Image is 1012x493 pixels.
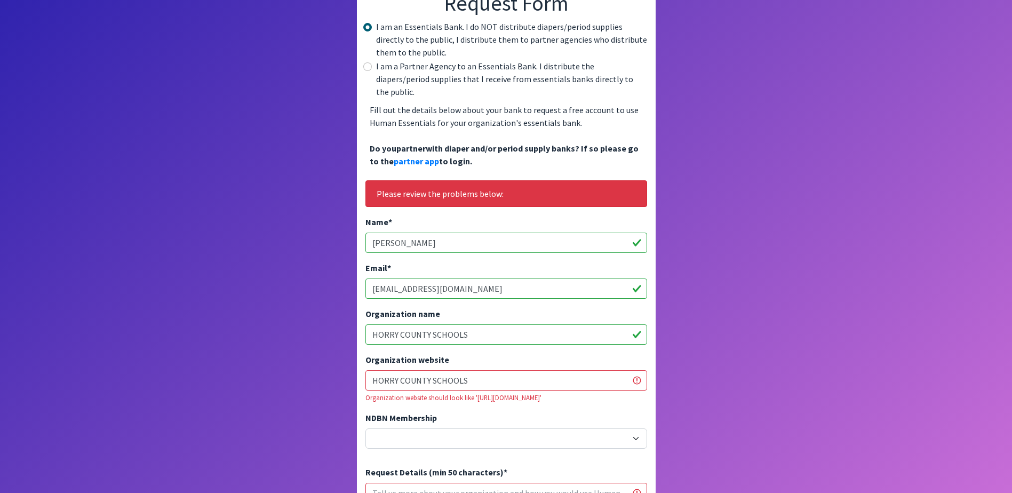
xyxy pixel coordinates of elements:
[504,467,507,478] abbr: required
[365,370,647,391] input: https://www.example.com
[365,307,440,320] label: Organization name
[365,353,449,366] label: Organization website
[365,216,392,228] label: Name
[394,156,439,166] a: partner app
[365,466,507,479] label: Request Details (min 50 characters)
[365,411,437,424] label: NDBN Membership
[370,143,639,166] span: Do you with diaper and/or period supply banks? If so please go to the to login.
[365,99,647,172] p: Fill out the details below about your bank to request a free account to use Human Essentials for ...
[376,20,647,59] label: I am an Essentials Bank. I do NOT distribute diapers/period supplies directly to the public, I di...
[365,393,647,403] div: Organization website should look like '[URL][DOMAIN_NAME]'
[365,180,647,207] div: Please review the problems below:
[365,261,391,274] label: Email
[388,217,392,227] abbr: required
[376,60,647,98] label: I am a Partner Agency to an Essentials Bank. I distribute the diapers/period supplies that I rece...
[387,263,391,273] abbr: required
[396,143,426,154] span: partner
